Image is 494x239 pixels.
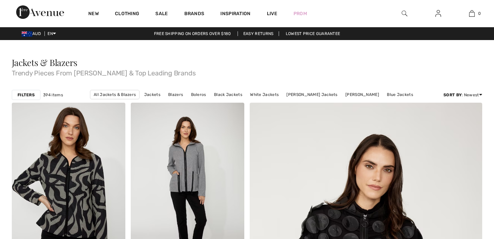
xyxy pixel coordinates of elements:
[141,90,164,99] a: Jackets
[22,31,43,36] span: AUD
[22,31,32,37] img: Australian Dollar
[280,31,346,36] a: Lowest Price Guarantee
[267,10,277,17] a: Live
[469,9,475,18] img: My Bag
[478,10,481,16] span: 0
[115,11,139,18] a: Clothing
[16,5,64,19] img: 1ère Avenue
[155,11,168,18] a: Sale
[247,90,282,99] a: White Jackets
[402,9,407,18] img: search the website
[283,90,341,99] a: [PERSON_NAME] Jackets
[90,90,140,99] a: All Jackets & Blazers
[165,90,186,99] a: Blazers
[455,9,488,18] a: 0
[435,9,441,18] img: My Info
[43,92,63,98] span: 394 items
[383,90,416,99] a: Blue Jackets
[443,92,482,98] div: : Newest
[238,31,279,36] a: Easy Returns
[18,92,35,98] strong: Filters
[294,10,307,17] a: Prom
[12,67,482,76] span: Trendy Pieces From [PERSON_NAME] & Top Leading Brands
[430,9,446,18] a: Sign In
[184,11,205,18] a: Brands
[48,31,56,36] span: EN
[443,93,462,97] strong: Sort By
[188,90,210,99] a: Boleros
[149,31,237,36] a: Free shipping on orders over $180
[88,11,99,18] a: New
[220,11,250,18] span: Inspiration
[342,90,382,99] a: [PERSON_NAME]
[211,90,246,99] a: Black Jackets
[451,189,487,205] iframe: Opens a widget where you can find more information
[12,57,78,68] span: Jackets & Blazers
